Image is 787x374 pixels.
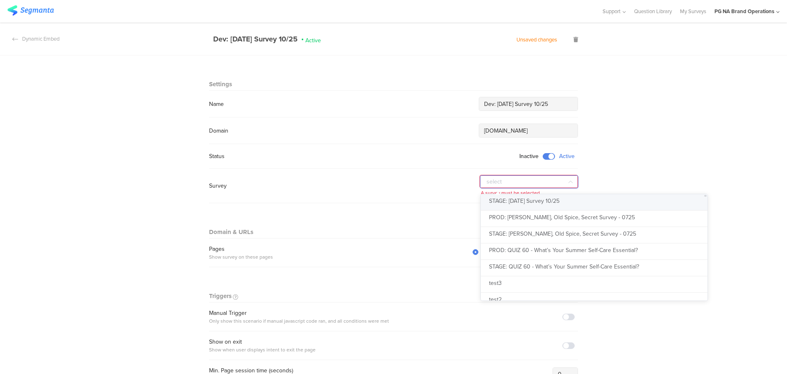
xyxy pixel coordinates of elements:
span: STAGE: [DATE] Survey 10/25 [489,197,560,205]
span: Active [559,154,575,159]
span: Active [305,36,321,43]
span: PROD: QUIZ 60 - What’s Your Summer Self-Care Essential? [489,246,638,255]
span: Support [603,7,621,15]
div: Survey [209,181,227,190]
div: Show survey on these pages [209,253,273,261]
input: select [480,175,578,188]
div: Pages [209,245,273,253]
div: Domain [209,126,228,135]
span: STAGE: QUIZ 60 - What’s Your Summer Self-Care Essential? [489,262,639,271]
span: All [478,248,489,257]
div: Only show this scenario if manual javascript code ran, and all conditions were met [209,317,389,325]
span: test2 [489,295,502,304]
span: test3 [489,279,502,287]
div: Dev: [DATE] Survey 10/25 [213,34,298,44]
span: PROD: [PERSON_NAME], Old Spice, Secret Survey - 0725 [489,213,635,222]
div: PG NA Brand Operations [714,7,774,15]
div: Manual Trigger [209,309,389,317]
img: segmanta logo [7,5,54,16]
div: Unsaved changes [516,36,557,44]
div: Domain & URLs [209,228,253,238]
div: Settings [209,80,232,90]
div: Name [209,100,224,108]
div: Show on exit [209,337,316,346]
span: Inactive [519,154,539,159]
span: A survey must be selected [481,189,578,197]
span: STAGE: [PERSON_NAME], Old Spice, Secret Survey - 0725 [489,229,636,238]
div: Status [209,152,225,161]
div: Show when user displays intent to exit the page [209,346,316,353]
div: Triggers [209,292,232,302]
